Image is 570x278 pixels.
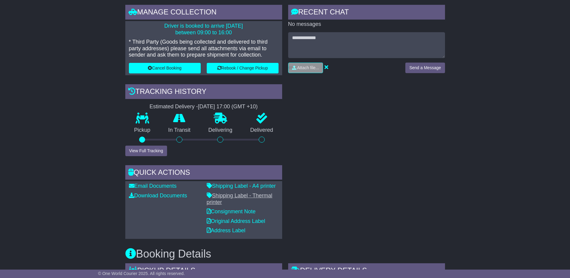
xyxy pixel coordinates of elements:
[207,183,276,189] a: Shipping Label - A4 printer
[288,21,445,28] p: No messages
[125,5,282,21] div: Manage collection
[405,63,445,73] button: Send a Message
[98,271,185,276] span: © One World Courier 2025. All rights reserved.
[159,127,200,134] p: In Transit
[125,103,282,110] div: Estimated Delivery -
[129,183,177,189] a: Email Documents
[288,5,445,21] div: RECENT CHAT
[129,23,279,36] p: Driver is booked to arrive [DATE] between 09:00 to 16:00
[125,248,445,260] h3: Booking Details
[200,127,242,134] p: Delivering
[207,63,279,73] button: Rebook / Change Pickup
[241,127,282,134] p: Delivered
[198,103,258,110] div: [DATE] 17:00 (GMT +10)
[207,218,265,224] a: Original Address Label
[207,227,245,233] a: Address Label
[129,63,201,73] button: Cancel Booking
[125,127,160,134] p: Pickup
[129,39,279,58] p: * Third Party (Goods being collected and delivered to third party addresses) please send all atta...
[125,146,167,156] button: View Full Tracking
[129,193,187,199] a: Download Documents
[207,193,273,205] a: Shipping Label - Thermal printer
[125,165,282,181] div: Quick Actions
[125,84,282,100] div: Tracking history
[207,209,256,215] a: Consignment Note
